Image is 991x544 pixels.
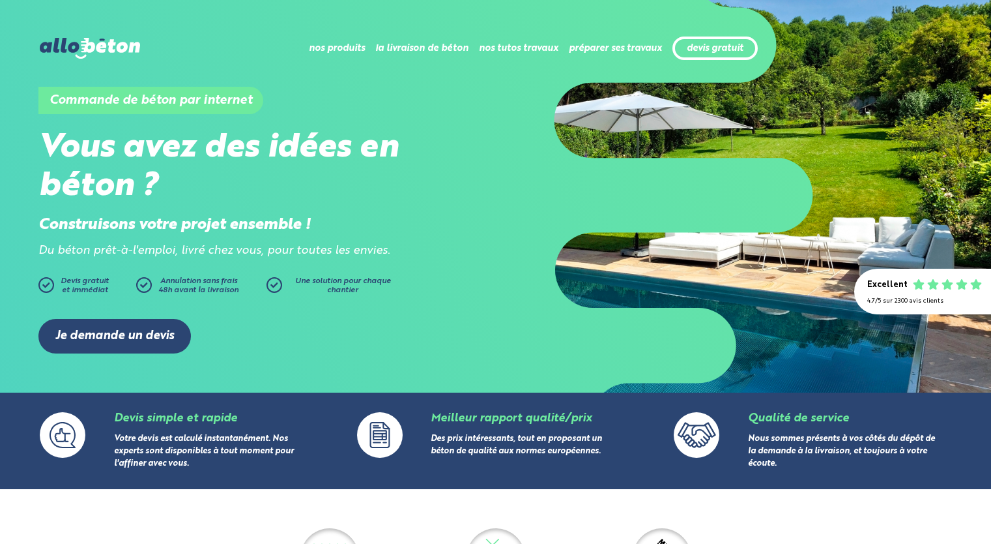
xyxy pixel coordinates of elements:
[38,87,263,114] h1: Commande de béton par internet
[136,277,266,299] a: Annulation sans frais48h avant la livraison
[431,413,592,424] a: Meilleur rapport qualité/prix
[38,217,311,233] strong: Construisons votre projet ensemble !
[40,38,140,59] img: allobéton
[375,33,468,64] li: la livraison de béton
[38,129,496,206] h2: Vous avez des idées en béton ?
[748,434,935,468] a: Nous sommes présents à vos côtés du dépôt de la demande à la livraison, et toujours à votre écoute.
[38,277,130,299] a: Devis gratuitet immédiat
[569,33,662,64] li: préparer ses travaux
[266,277,397,299] a: Une solution pour chaque chantier
[114,413,237,424] a: Devis simple et rapide
[748,413,849,424] a: Qualité de service
[295,277,391,294] span: Une solution pour chaque chantier
[309,33,365,64] li: nos produits
[114,434,294,468] a: Votre devis est calculé instantanément. Nos experts sont disponibles à tout moment pour l'affiner...
[431,434,602,455] a: Des prix intéressants, tout en proposant un béton de qualité aux normes européennes.
[867,297,978,305] div: 4.7/5 sur 2300 avis clients
[687,43,743,54] a: devis gratuit
[867,280,908,290] div: Excellent
[38,245,390,256] i: Du béton prêt-à-l'emploi, livré chez vous, pour toutes les envies.
[61,277,109,294] span: Devis gratuit et immédiat
[479,33,558,64] li: nos tutos travaux
[38,319,191,354] a: Je demande un devis
[158,277,238,294] span: Annulation sans frais 48h avant la livraison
